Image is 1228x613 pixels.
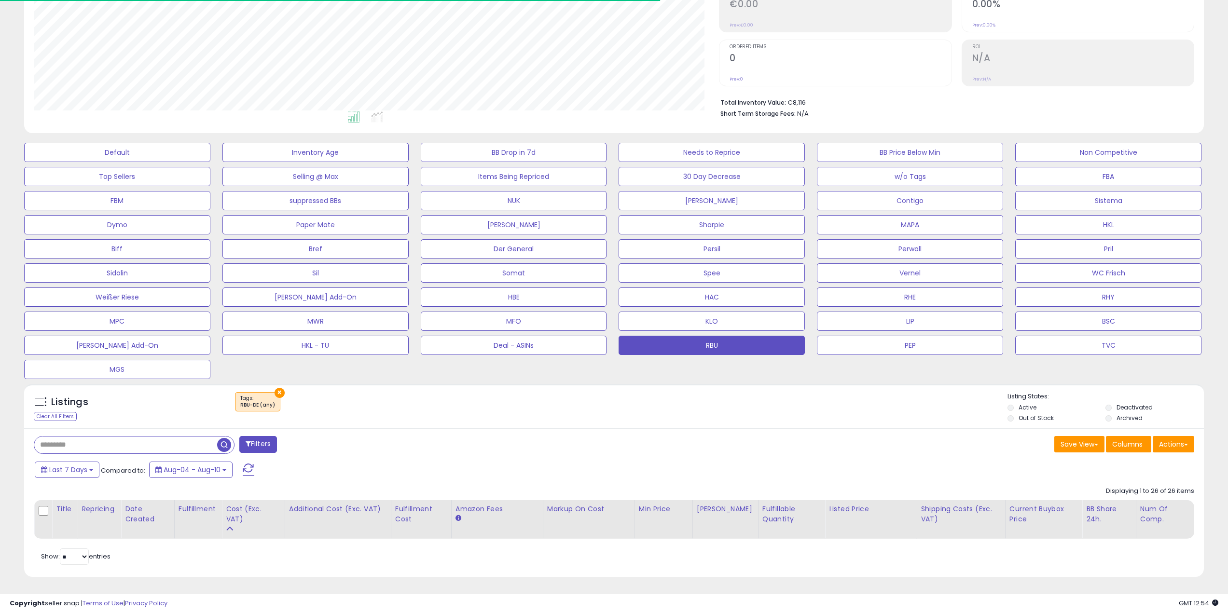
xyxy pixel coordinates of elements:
[619,239,805,259] button: Persil
[1054,436,1104,452] button: Save View
[1179,599,1218,608] span: 2025-08-18 12:54 GMT
[125,504,170,524] div: Date Created
[730,22,753,28] small: Prev: €0.00
[222,191,409,210] button: suppressed BBs
[619,287,805,307] button: HAC
[547,504,631,514] div: Markup on Cost
[395,504,447,524] div: Fulfillment Cost
[1007,392,1204,401] p: Listing States:
[24,143,210,162] button: Default
[1015,143,1201,162] button: Non Competitive
[720,96,1187,108] li: €8,116
[1153,436,1194,452] button: Actions
[1015,191,1201,210] button: Sistema
[240,395,275,409] span: Tags :
[730,44,951,50] span: Ordered Items
[222,287,409,307] button: [PERSON_NAME] Add-On
[619,312,805,331] button: KLO
[829,504,912,514] div: Listed Price
[421,167,607,186] button: Items Being Repriced
[1015,312,1201,331] button: BSC
[697,504,754,514] div: [PERSON_NAME]
[24,167,210,186] button: Top Sellers
[24,360,210,379] button: MGS
[817,191,1003,210] button: Contigo
[222,263,409,283] button: Sil
[1117,403,1153,411] label: Deactivated
[82,504,117,514] div: Repricing
[1009,504,1078,524] div: Current Buybox Price
[24,287,210,307] button: Weißer Riese
[1015,336,1201,355] button: TVC
[222,215,409,234] button: Paper Mate
[275,388,285,398] button: ×
[1106,436,1151,452] button: Columns
[421,215,607,234] button: [PERSON_NAME]
[817,336,1003,355] button: PEP
[222,167,409,186] button: Selling @ Max
[421,312,607,331] button: MFO
[720,109,796,118] b: Short Term Storage Fees:
[817,239,1003,259] button: Perwoll
[1015,215,1201,234] button: HKL
[972,44,1194,50] span: ROI
[222,143,409,162] button: Inventory Age
[421,239,607,259] button: Der General
[164,465,221,475] span: Aug-04 - Aug-10
[421,191,607,210] button: NUK
[24,263,210,283] button: Sidolin
[1019,414,1054,422] label: Out of Stock
[421,263,607,283] button: Somat
[222,336,409,355] button: HKL - TU
[817,167,1003,186] button: w/o Tags
[49,465,87,475] span: Last 7 Days
[1019,403,1036,411] label: Active
[1015,287,1201,307] button: RHY
[730,53,951,66] h2: 0
[239,436,277,453] button: Filters
[226,504,281,524] div: Cost (Exc. VAT)
[24,239,210,259] button: Biff
[720,98,786,107] b: Total Inventory Value:
[619,336,805,355] button: RBU
[1015,239,1201,259] button: Pril
[24,191,210,210] button: FBM
[34,412,77,421] div: Clear All Filters
[1106,487,1194,496] div: Displaying 1 to 26 of 26 items
[56,504,73,514] div: Title
[10,599,167,608] div: seller snap | |
[24,215,210,234] button: Dymo
[817,312,1003,331] button: LIP
[817,263,1003,283] button: Vernel
[24,312,210,331] button: MPC
[149,462,233,478] button: Aug-04 - Aug-10
[797,109,809,118] span: N/A
[222,312,409,331] button: MWR
[817,215,1003,234] button: MAPA
[543,500,635,539] th: The percentage added to the cost of goods (COGS) that forms the calculator for Min & Max prices.
[619,215,805,234] button: Sharpie
[83,599,124,608] a: Terms of Use
[817,143,1003,162] button: BB Price Below Min
[421,143,607,162] button: BB Drop in 7d
[41,552,110,561] span: Show: entries
[101,466,145,475] span: Compared to:
[10,599,45,608] strong: Copyright
[639,504,689,514] div: Min Price
[125,599,167,608] a: Privacy Policy
[1015,263,1201,283] button: WC Frisch
[1015,167,1201,186] button: FBA
[730,76,743,82] small: Prev: 0
[1140,504,1190,524] div: Num of Comp.
[619,143,805,162] button: Needs to Reprice
[762,504,821,524] div: Fulfillable Quantity
[35,462,99,478] button: Last 7 Days
[51,395,88,409] h5: Listings
[972,53,1194,66] h2: N/A
[455,514,461,523] small: Amazon Fees.
[24,336,210,355] button: [PERSON_NAME] Add-On
[289,504,387,514] div: Additional Cost (Exc. VAT)
[421,336,607,355] button: Deal - ASINs
[921,504,1001,524] div: Shipping Costs (Exc. VAT)
[1086,504,1132,524] div: BB Share 24h.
